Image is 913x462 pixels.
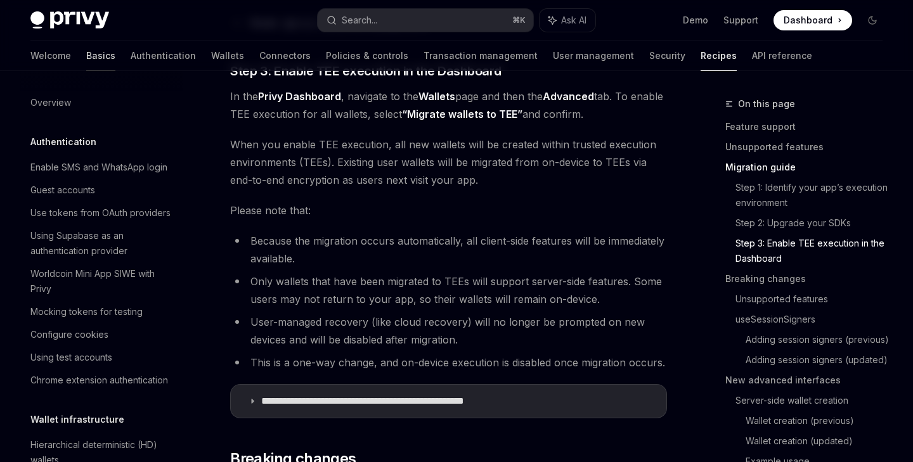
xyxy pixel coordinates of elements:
[725,269,893,289] a: Breaking changes
[752,41,812,71] a: API reference
[30,266,175,297] div: Worldcoin Mini App SIWE with Privy
[735,289,893,309] a: Unsupported features
[30,373,168,388] div: Chrome extension authentication
[512,15,526,25] span: ⌘ K
[725,157,893,177] a: Migration guide
[318,9,533,32] button: Search...⌘K
[746,330,893,350] a: Adding session signers (previous)
[342,13,377,28] div: Search...
[30,327,108,342] div: Configure cookies
[553,41,634,71] a: User management
[540,9,595,32] button: Ask AI
[30,228,175,259] div: Using Supabase as an authentication provider
[30,160,167,175] div: Enable SMS and WhatsApp login
[725,137,893,157] a: Unsupported features
[30,95,71,110] div: Overview
[30,205,171,221] div: Use tokens from OAuth providers
[230,313,667,349] li: User-managed recovery (like cloud recovery) will no longer be prompted on new devices and will be...
[862,10,883,30] button: Toggle dark mode
[20,346,183,369] a: Using test accounts
[735,390,893,411] a: Server-side wallet creation
[30,412,124,427] h5: Wallet infrastructure
[131,41,196,71] a: Authentication
[230,87,667,123] span: In the , navigate to the page and then the tab. To enable TEE execution for all wallets, select a...
[561,14,586,27] span: Ask AI
[725,117,893,137] a: Feature support
[20,262,183,300] a: Worldcoin Mini App SIWE with Privy
[230,136,667,189] span: When you enable TEE execution, all new wallets will be created within trusted execution environme...
[735,309,893,330] a: useSessionSigners
[30,183,95,198] div: Guest accounts
[30,350,112,365] div: Using test accounts
[20,300,183,323] a: Mocking tokens for testing
[735,177,893,213] a: Step 1: Identify your app’s execution environment
[326,41,408,71] a: Policies & controls
[30,304,143,319] div: Mocking tokens for testing
[725,370,893,390] a: New advanced interfaces
[774,10,852,30] a: Dashboard
[543,90,594,103] strong: Advanced
[738,96,795,112] span: On this page
[20,179,183,202] a: Guest accounts
[746,350,893,370] a: Adding session signers (updated)
[86,41,115,71] a: Basics
[746,411,893,431] a: Wallet creation (previous)
[20,156,183,179] a: Enable SMS and WhatsApp login
[20,323,183,346] a: Configure cookies
[230,354,667,371] li: This is a one-way change, and on-device execution is disabled once migration occurs.
[402,108,522,120] strong: “Migrate wallets to TEE”
[211,41,244,71] a: Wallets
[230,232,667,267] li: Because the migration occurs automatically, all client-side features will be immediately available.
[735,213,893,233] a: Step 2: Upgrade your SDKs
[20,369,183,392] a: Chrome extension authentication
[649,41,685,71] a: Security
[20,224,183,262] a: Using Supabase as an authentication provider
[20,91,183,114] a: Overview
[424,41,538,71] a: Transaction management
[683,14,708,27] a: Demo
[30,41,71,71] a: Welcome
[259,41,311,71] a: Connectors
[735,233,893,269] a: Step 3: Enable TEE execution in the Dashboard
[784,14,832,27] span: Dashboard
[30,134,96,150] h5: Authentication
[723,14,758,27] a: Support
[230,202,667,219] span: Please note that:
[30,11,109,29] img: dark logo
[418,90,455,103] strong: Wallets
[230,273,667,308] li: Only wallets that have been migrated to TEEs will support server-side features. Some users may no...
[258,90,341,103] a: Privy Dashboard
[746,431,893,451] a: Wallet creation (updated)
[20,202,183,224] a: Use tokens from OAuth providers
[701,41,737,71] a: Recipes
